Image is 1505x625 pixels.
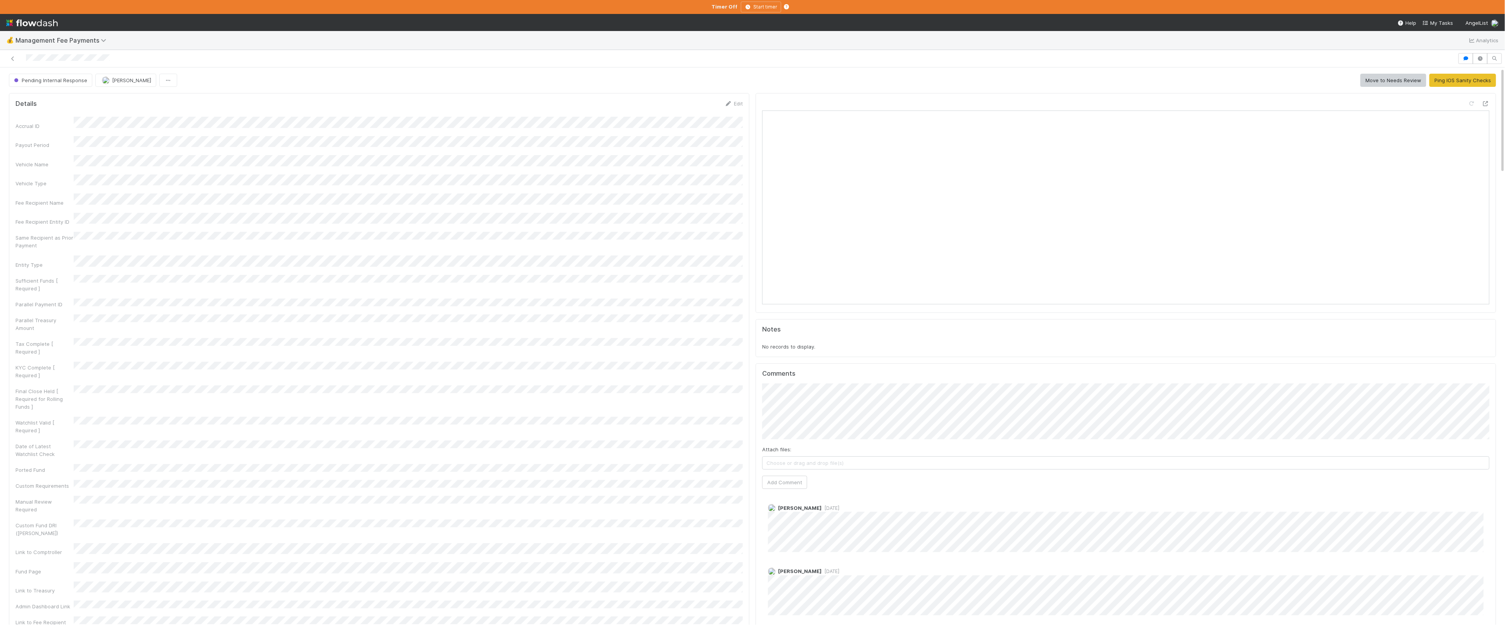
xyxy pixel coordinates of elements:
[822,505,839,511] span: [DATE]
[16,122,74,130] div: Accrual ID
[1422,19,1453,27] a: My Tasks
[16,482,74,490] div: Custom Requirements
[16,100,37,108] h5: Details
[6,16,58,29] img: logo-inverted-e16ddd16eac7371096b0.svg
[16,141,74,149] div: Payout Period
[16,603,74,610] div: Admin Dashboard Link
[12,77,87,83] span: Pending Internal Response
[1468,36,1499,45] a: Analytics
[95,74,156,87] button: [PERSON_NAME]
[16,364,74,379] div: KYC Complete [ Required ]
[16,442,74,458] div: Date of Latest Watchlist Check
[768,568,776,575] img: avatar_e5ec2f5b-afc7-4357-8cf1-2139873d70b1.png
[741,2,781,12] button: Start timer
[762,476,807,489] button: Add Comment
[16,568,74,575] div: Fund Page
[16,234,74,249] div: Same Recipient as Prior Payment
[16,587,74,594] div: Link to Treasury
[1398,19,1416,27] div: Help
[102,76,110,84] img: avatar_e5ec2f5b-afc7-4357-8cf1-2139873d70b1.png
[768,504,776,512] img: avatar_9bf5d80c-4205-46c9-bf6e-5147b3b3a927.png
[1360,74,1426,87] button: Move to Needs Review
[712,3,738,10] strong: Timer Off
[16,36,110,44] span: Management Fee Payments
[822,568,839,574] span: [DATE]
[16,180,74,187] div: Vehicle Type
[16,199,74,207] div: Fee Recipient Name
[16,548,74,556] div: Link to Comptroller
[16,466,74,474] div: Ported Fund
[16,261,74,269] div: Entity Type
[16,521,74,537] div: Custom Fund DRI ([PERSON_NAME])
[1429,74,1496,87] button: Ping IOS Sanity Checks
[763,457,1489,469] span: Choose or drag and drop file(s)
[725,100,743,107] a: Edit
[16,419,74,434] div: Watchlist Valid [ Required ]
[778,568,822,574] span: [PERSON_NAME]
[16,161,74,168] div: Vehicle Name
[762,370,1489,378] h5: Comments
[778,505,822,511] span: [PERSON_NAME]
[16,300,74,308] div: Parallel Payment ID
[1422,20,1453,26] span: My Tasks
[9,74,92,87] button: Pending Internal Response
[16,316,74,332] div: Parallel Treasury Amount
[1465,20,1488,26] span: AngelList
[762,343,1489,350] div: No records to display.
[112,77,151,83] span: [PERSON_NAME]
[1491,19,1499,27] img: avatar_b18de8e2-1483-4e81-aa60-0a3d21592880.png
[16,277,74,292] div: Sufficient Funds [ Required ]
[16,387,74,411] div: Final Close Held [ Required for Rolling Funds ]
[6,37,14,43] span: 💰
[762,326,781,333] h5: Notes
[16,498,74,513] div: Manual Review Required
[762,445,791,453] label: Attach files:
[16,340,74,356] div: Tax Complete [ Required ]
[16,218,74,226] div: Fee Recipient Entity ID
